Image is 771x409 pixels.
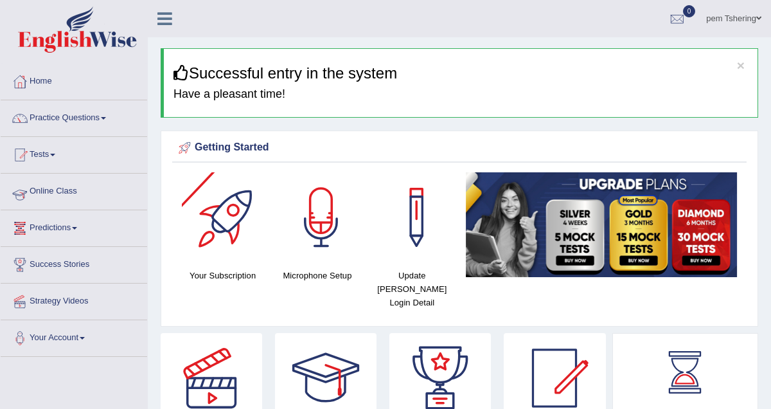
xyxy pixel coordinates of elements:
a: Strategy Videos [1,284,147,316]
a: Online Class [1,174,147,206]
h4: Your Subscription [182,269,263,282]
a: Practice Questions [1,100,147,132]
a: Predictions [1,210,147,242]
button: × [737,59,745,72]
h4: Update [PERSON_NAME] Login Detail [371,269,453,309]
h4: Have a pleasant time! [173,88,748,101]
img: small5.jpg [466,172,737,277]
a: Tests [1,137,147,169]
h4: Microphone Setup [276,269,358,282]
h3: Successful entry in the system [173,65,748,82]
a: Home [1,64,147,96]
a: Your Account [1,320,147,352]
a: Success Stories [1,247,147,279]
div: Getting Started [175,138,743,158]
span: 0 [683,5,696,17]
